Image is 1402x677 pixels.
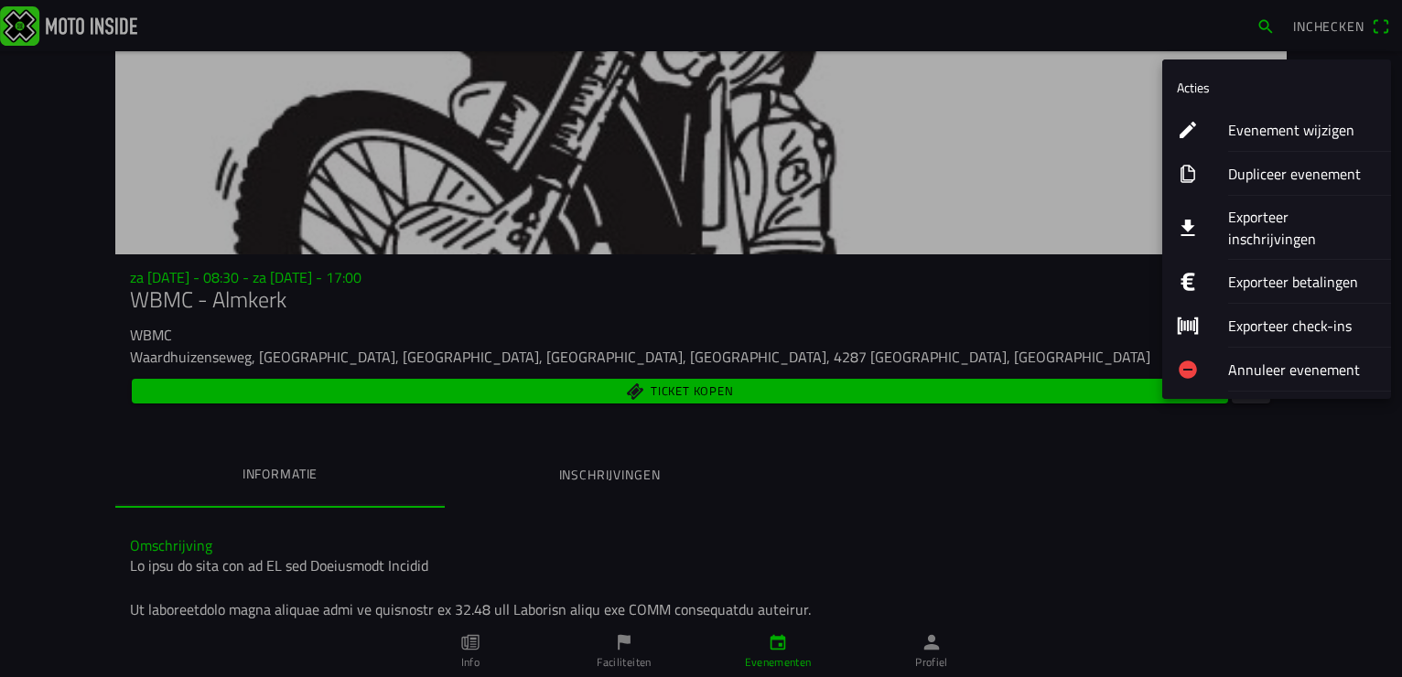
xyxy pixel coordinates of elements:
ion-label: Dupliceer evenement [1228,163,1376,185]
ion-label: Evenement wijzigen [1228,119,1376,141]
ion-label: Exporteer betalingen [1228,271,1376,293]
ion-icon: create [1177,119,1199,141]
ion-label: Exporteer inschrijvingen [1228,206,1376,250]
ion-label: Acties [1177,78,1210,97]
ion-label: Exporteer check-ins [1228,315,1376,337]
ion-icon: download [1177,217,1199,239]
ion-icon: barcode [1177,315,1199,337]
ion-icon: copy [1177,163,1199,185]
ion-label: Annuleer evenement [1228,359,1376,381]
ion-icon: remove circle [1177,359,1199,381]
ion-icon: logo euro [1177,271,1199,293]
